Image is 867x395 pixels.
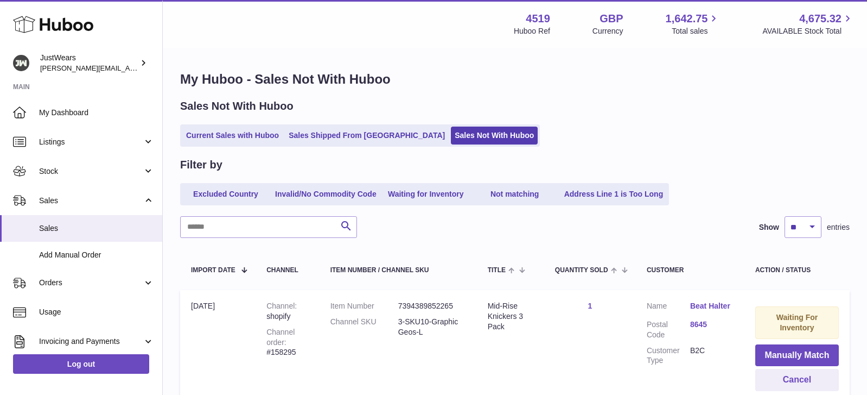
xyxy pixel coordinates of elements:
a: Not matching [471,185,558,203]
dt: Name [647,301,690,314]
a: 4,675.32 AVAILABLE Stock Total [762,11,854,36]
button: Manually Match [755,344,839,367]
span: entries [827,222,850,233]
span: My Dashboard [39,108,154,118]
a: Waiting for Inventory [382,185,469,203]
a: Log out [13,354,149,374]
a: Current Sales with Huboo [182,127,283,145]
a: 1 [588,302,592,310]
span: Quantity Sold [555,267,608,274]
span: [PERSON_NAME][EMAIL_ADDRESS][DOMAIN_NAME] [40,64,218,72]
span: Invoicing and Payments [39,336,143,347]
span: Add Manual Order [39,250,154,260]
span: Title [488,267,506,274]
h2: Filter by [180,158,222,172]
label: Show [759,222,779,233]
span: Orders [39,278,143,288]
span: 1,642.75 [666,11,708,26]
img: josh@just-wears.com [13,55,29,71]
strong: GBP [600,11,623,26]
strong: Channel [266,302,297,310]
div: Huboo Ref [514,26,550,36]
div: JustWears [40,53,138,73]
h2: Sales Not With Huboo [180,99,294,114]
dd: 3-SKU10-Graphic Geos-L [398,317,466,337]
div: Currency [592,26,623,36]
div: Item Number / Channel SKU [330,267,466,274]
span: Listings [39,137,143,147]
a: Invalid/No Commodity Code [271,185,380,203]
dd: 7394389852265 [398,301,466,311]
dt: Customer Type [647,346,690,366]
strong: Channel order [266,328,295,347]
a: 1,642.75 Total sales [666,11,721,36]
div: Customer [647,267,734,274]
span: Stock [39,166,143,177]
span: Total sales [672,26,720,36]
span: AVAILABLE Stock Total [762,26,854,36]
div: Channel [266,267,309,274]
button: Cancel [755,369,839,391]
strong: Waiting For Inventory [776,313,818,332]
a: Excluded Country [182,185,269,203]
span: Sales [39,223,154,234]
strong: 4519 [526,11,550,26]
a: Sales Shipped From [GEOGRAPHIC_DATA] [285,127,449,145]
dt: Postal Code [647,319,690,340]
span: Sales [39,196,143,206]
a: Address Line 1 is Too Long [560,185,667,203]
a: Sales Not With Huboo [451,127,538,145]
span: Import date [191,267,235,274]
dd: B2C [690,346,734,366]
dt: Channel SKU [330,317,398,337]
h1: My Huboo - Sales Not With Huboo [180,71,850,88]
span: 4,675.32 [799,11,841,26]
div: #158295 [266,327,309,358]
span: Usage [39,307,154,317]
div: Action / Status [755,267,839,274]
dt: Item Number [330,301,398,311]
a: Beat Halter [690,301,734,311]
div: Mid-Rise Knickers 3 Pack [488,301,533,332]
div: shopify [266,301,309,322]
a: 8645 [690,319,734,330]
